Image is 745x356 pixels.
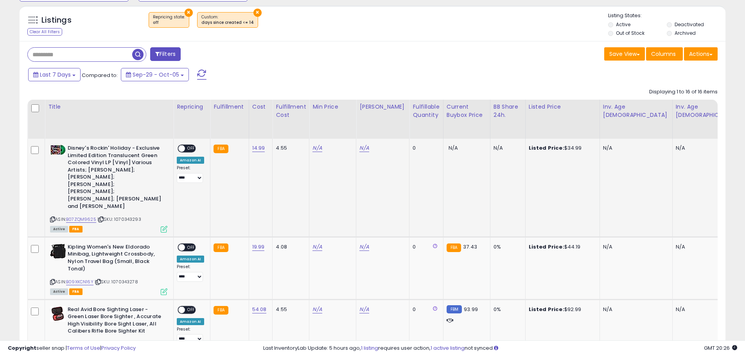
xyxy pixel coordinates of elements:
label: Out of Stock [616,30,644,36]
div: Clear All Filters [27,28,62,36]
span: Compared to: [82,72,118,79]
b: Listed Price: [529,144,564,152]
a: Terms of Use [67,344,100,352]
div: N/A [603,306,666,313]
span: Repricing state : [153,14,185,26]
span: OFF [185,306,197,313]
div: $34.99 [529,145,594,152]
a: Privacy Policy [101,344,136,352]
b: Listed Price: [529,306,564,313]
div: Amazon AI [177,157,204,164]
div: days since created <= 14 [201,20,254,25]
div: N/A [603,243,666,250]
a: B09XKCN16Y [66,279,93,285]
div: Fulfillment [214,103,245,111]
span: 93.99 [464,306,478,313]
div: Inv. Age [DEMOGRAPHIC_DATA] [603,103,669,119]
button: Filters [150,47,181,61]
small: FBM [447,305,462,313]
div: Last InventoryLab Update: 5 hours ago, requires user action, not synced. [263,345,737,352]
button: × [185,9,193,17]
p: Listing States: [608,12,725,20]
a: 1 listing [361,344,378,352]
a: N/A [359,306,369,313]
div: Displaying 1 to 16 of 16 items [649,88,718,96]
div: Fulfillable Quantity [413,103,440,119]
div: ASIN: [50,145,167,232]
div: Amazon AI [177,256,204,263]
img: 41vKkE3r4lL._SL40_.jpg [50,145,66,155]
a: N/A [312,144,322,152]
span: Last 7 Days [40,71,71,79]
div: 0 [413,306,437,313]
div: BB Share 24h. [494,103,522,119]
a: 54.08 [252,306,267,313]
span: Sep-29 - Oct-05 [133,71,179,79]
a: N/A [312,306,322,313]
a: 19.99 [252,243,265,251]
span: Columns [651,50,676,58]
b: Disney's Rockin' Holiday - Exclusive Limited Edition Translucent Green Colored Vinyl LP [Vinyl] V... [68,145,163,212]
span: All listings currently available for purchase on Amazon [50,226,68,233]
div: Fulfillment Cost [276,103,306,119]
button: Sep-29 - Oct-05 [121,68,189,81]
div: N/A [676,243,739,250]
img: 510W5dsiEUL._SL40_.jpg [50,306,66,322]
span: | SKU: 1070343293 [97,216,141,222]
span: All listings currently available for purchase on Amazon [50,288,68,295]
span: OFF [185,244,197,250]
a: N/A [359,243,369,251]
span: OFF [185,145,197,152]
div: Inv. Age [DEMOGRAPHIC_DATA] [676,103,742,119]
span: N/A [449,144,458,152]
div: 0% [494,243,519,250]
div: $92.99 [529,306,594,313]
small: FBA [214,306,228,315]
a: N/A [312,243,322,251]
label: Active [616,21,630,28]
small: FBA [214,145,228,153]
div: Preset: [177,165,204,183]
div: 4.55 [276,306,303,313]
div: $44.19 [529,243,594,250]
div: Current Buybox Price [447,103,487,119]
span: FBA [69,226,83,233]
div: ASIN: [50,243,167,294]
div: 0 [413,243,437,250]
div: Preset: [177,264,204,282]
span: 2025-10-13 20:26 GMT [704,344,737,352]
button: Last 7 Days [28,68,81,81]
button: Actions [684,47,718,61]
div: Cost [252,103,269,111]
a: 14.99 [252,144,265,152]
div: 0 [413,145,437,152]
span: Custom: [201,14,254,26]
strong: Copyright [8,344,36,352]
small: FBA [447,243,461,252]
div: Preset: [177,327,204,344]
button: Columns [646,47,683,61]
img: 41KKTYrWSPL._SL40_.jpg [50,243,66,259]
div: N/A [676,306,739,313]
div: seller snap | | [8,345,136,352]
h5: Listings [41,15,72,26]
a: 1 active listing [431,344,465,352]
div: Title [48,103,170,111]
button: Save View [604,47,645,61]
label: Deactivated [675,21,704,28]
label: Archived [675,30,696,36]
div: Repricing [177,103,207,111]
span: | SKU: 1070343278 [95,279,138,285]
small: FBA [214,243,228,252]
b: Listed Price: [529,243,564,250]
div: [PERSON_NAME] [359,103,406,111]
div: Amazon AI [177,318,204,325]
span: FBA [69,288,83,295]
div: N/A [603,145,666,152]
div: 0% [494,306,519,313]
div: Listed Price [529,103,596,111]
div: 4.55 [276,145,303,152]
b: Kipling Women's New Eldorado Minibag, Lightweight Crossbody, Nylon Travel Bag (Small, Black Tonal) [68,243,163,274]
a: B07ZQM9625 [66,216,96,223]
span: 37.43 [463,243,477,250]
